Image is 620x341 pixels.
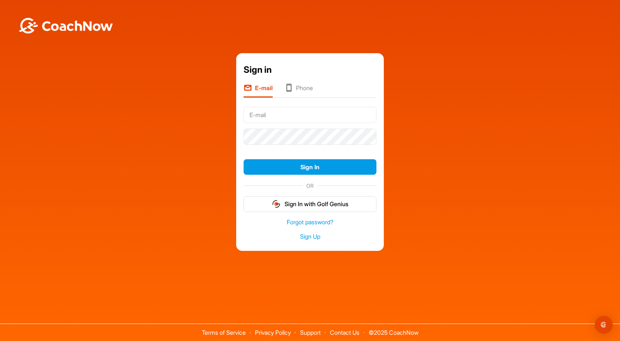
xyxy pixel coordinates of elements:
[595,316,613,334] div: Open Intercom Messenger
[244,63,376,76] div: Sign in
[244,218,376,226] a: Forgot password?
[303,182,317,190] span: OR
[330,329,359,336] a: Contact Us
[244,107,376,123] input: E-mail
[18,18,114,34] img: BwLJSsUCoWCh5upNqxVrqldRgqLPVwmV24tXu5FoVAoFEpwwqQ3VIfuoInZCoVCoTD4vwADAC3ZFMkVEQFDAAAAAElFTkSuQmCC
[300,329,321,336] a: Support
[272,200,281,208] img: gg_logo
[244,196,376,212] button: Sign In with Golf Genius
[365,324,422,335] span: © 2025 CoachNow
[244,232,376,241] a: Sign Up
[255,329,291,336] a: Privacy Policy
[244,83,273,98] li: E-mail
[244,159,376,175] button: Sign In
[202,329,246,336] a: Terms of Service
[285,83,313,98] li: Phone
